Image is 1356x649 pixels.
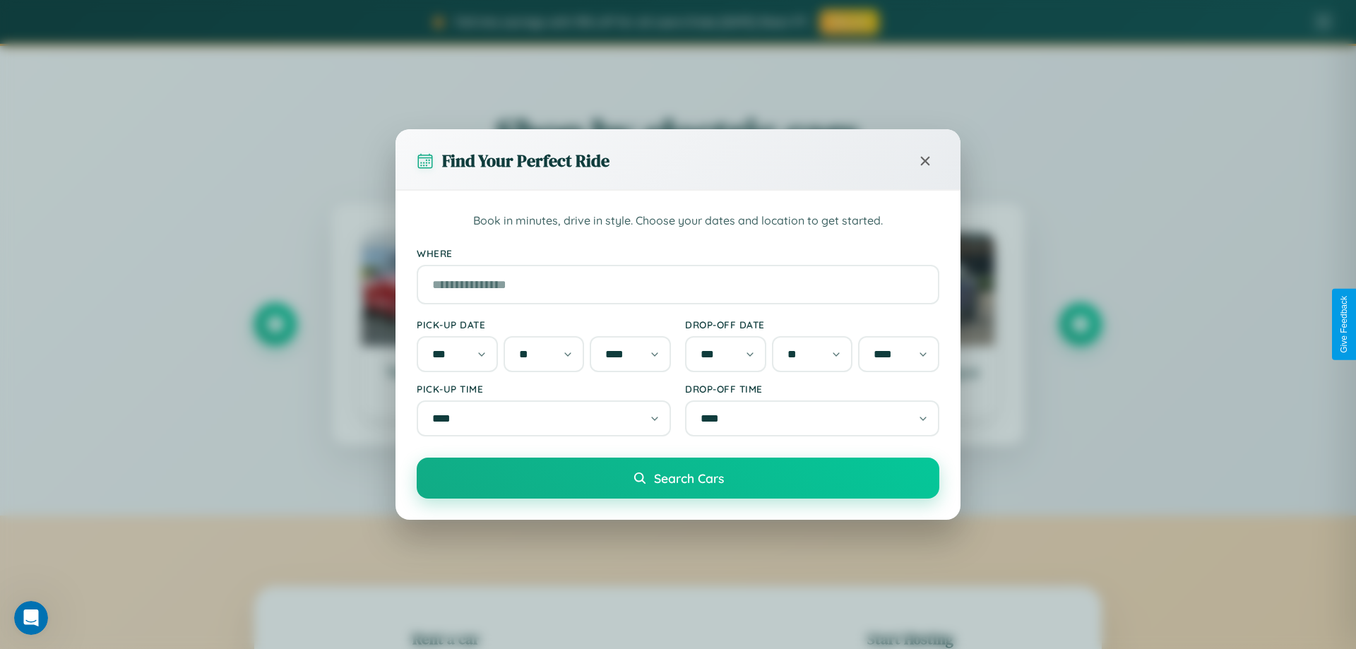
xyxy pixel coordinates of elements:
label: Drop-off Time [685,383,939,395]
label: Pick-up Date [417,318,671,331]
label: Where [417,247,939,259]
h3: Find Your Perfect Ride [442,149,609,172]
p: Book in minutes, drive in style. Choose your dates and location to get started. [417,212,939,230]
button: Search Cars [417,458,939,499]
label: Drop-off Date [685,318,939,331]
label: Pick-up Time [417,383,671,395]
span: Search Cars [654,470,724,486]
